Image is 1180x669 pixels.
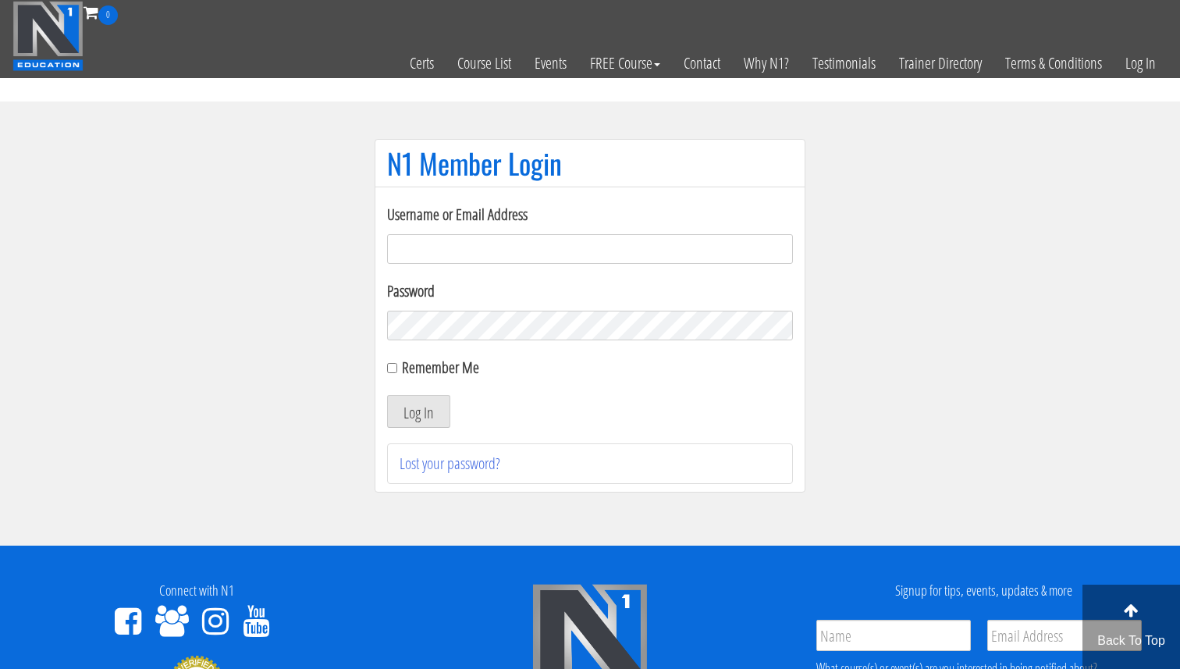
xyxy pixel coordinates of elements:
[402,357,479,378] label: Remember Me
[84,2,118,23] a: 0
[387,148,793,179] h1: N1 Member Login
[523,25,578,101] a: Events
[578,25,672,101] a: FREE Course
[732,25,801,101] a: Why N1?
[446,25,523,101] a: Course List
[12,1,84,71] img: n1-education
[987,620,1142,651] input: Email Address
[12,583,382,599] h4: Connect with N1
[816,620,971,651] input: Name
[1114,25,1168,101] a: Log In
[387,279,793,303] label: Password
[672,25,732,101] a: Contact
[387,395,450,428] button: Log In
[798,583,1168,599] h4: Signup for tips, events, updates & more
[801,25,887,101] a: Testimonials
[98,5,118,25] span: 0
[400,453,500,474] a: Lost your password?
[387,203,793,226] label: Username or Email Address
[887,25,993,101] a: Trainer Directory
[993,25,1114,101] a: Terms & Conditions
[1082,632,1180,650] p: Back To Top
[398,25,446,101] a: Certs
